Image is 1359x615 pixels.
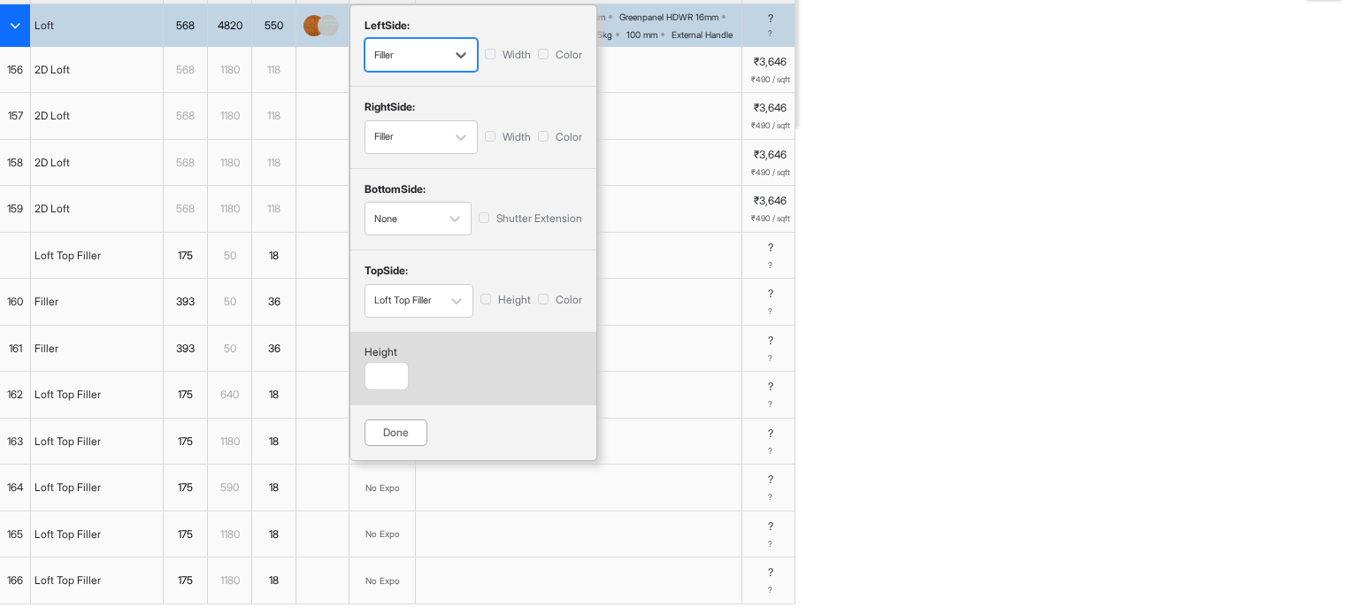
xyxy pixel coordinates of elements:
p: ? [768,333,773,349]
div: 1180 [208,197,251,220]
label: Height [498,294,531,306]
div: 2D Loft [31,58,73,81]
div: 1180 [208,569,251,592]
div: 175 [164,244,207,267]
p: ₹3,646 [754,147,787,163]
div: Loft Top Filler [31,383,104,406]
span: 160 [7,294,23,310]
span: 158 [7,155,23,171]
span: ? [768,305,772,318]
div: 50 [208,290,251,313]
span: ₹490 / sqft [751,212,790,225]
div: 1180 [208,151,251,174]
div: Loft Top Filler [31,430,104,453]
div: 118 [252,104,296,127]
span: 157 [8,108,23,124]
div: 50 [208,244,251,267]
label: Color [556,294,582,306]
p: ? [768,426,773,442]
p: ? [768,240,773,256]
label: Color [556,131,582,143]
p: ? [768,12,773,25]
label: Width [503,131,531,143]
div: 1180 [208,104,251,127]
p: height [365,346,409,358]
label: Width [503,49,531,61]
div: 568 [164,58,207,81]
div: 18 [252,523,296,546]
span: ? [768,538,772,550]
span: ? [768,491,772,504]
div: Greenpanel HDWR 16mm [619,12,718,22]
div: 2D Loft [31,197,73,220]
div: Loft Top Filler [374,289,432,311]
span: ? [768,445,772,457]
span: 164 [7,480,23,496]
div: No Expo [365,574,400,588]
div: 36 [252,290,296,313]
div: 18 [252,476,296,499]
span: ? [768,584,772,596]
div: 175 [164,383,207,406]
div: Filler [31,337,62,360]
p: ? [768,472,773,488]
label: Shutter Extension [496,212,582,225]
div: External Handle [672,29,733,40]
div: Filler [31,290,62,313]
div: 1180 [208,58,251,81]
div: 18 [252,569,296,592]
div: top Side: [365,265,582,283]
div: 393 [164,290,207,313]
div: 118 [252,151,296,174]
span: 165 [7,527,23,542]
div: Loft Top Filler [31,569,104,592]
div: bottom Side: [365,183,582,202]
div: Loft Top Filler [31,523,104,546]
div: No Expo [365,481,400,495]
div: 550 [252,16,296,35]
div: 118 [252,197,296,220]
div: 4820 [208,16,251,35]
div: 18 [252,430,296,453]
span: ₹490 / sqft [751,73,790,86]
div: 1180 [208,523,251,546]
div: 100 mm [626,29,657,40]
span: ? [768,29,772,39]
span: ? [768,352,772,365]
span: ₹490 / sqft [751,166,790,179]
label: Color [556,49,582,61]
div: Loft Top Filler [31,244,104,267]
div: 18 [252,244,296,267]
span: ₹490 / sqft [751,119,790,132]
div: 175 [164,523,207,546]
p: ? [768,519,773,534]
div: 393 [164,337,207,360]
div: 568 [164,16,207,35]
div: Filler [374,44,436,66]
span: 163 [7,434,23,450]
p: ₹3,646 [754,100,787,116]
img: thumb_TW_708.jpg [303,15,325,36]
p: ₹3,646 [754,54,787,70]
span: 156 [7,62,23,78]
span: 159 [7,201,23,217]
span: 166 [7,573,23,588]
div: Loft [31,16,58,35]
span: ? [768,398,772,411]
div: 568 [164,197,207,220]
div: left Side: [365,19,582,38]
div: 640 [208,383,251,406]
span: ? [768,259,772,272]
div: 2D Loft [31,151,73,174]
div: right Side: [365,101,582,119]
div: None [374,208,430,230]
div: 568 [164,151,207,174]
div: 1180 [208,430,251,453]
p: ? [768,565,773,580]
p: ? [768,379,773,395]
div: 568 [164,104,207,127]
div: 50 [208,337,251,360]
img: thumb_7415_SUD.png [318,15,339,36]
span: 162 [7,387,23,403]
div: 590 [208,476,251,499]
